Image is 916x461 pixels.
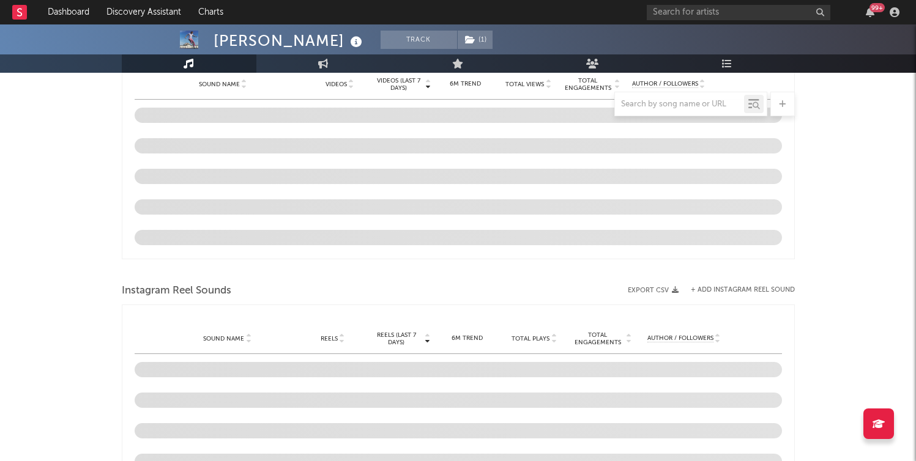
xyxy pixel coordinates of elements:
[374,77,423,92] span: Videos (last 7 days)
[647,334,713,342] span: Author / Followers
[505,81,544,88] span: Total Views
[632,80,698,88] span: Author / Followers
[214,31,365,51] div: [PERSON_NAME]
[458,31,493,49] button: (1)
[203,335,244,342] span: Sound Name
[615,100,744,109] input: Search by song name or URL
[512,335,549,342] span: Total Plays
[381,31,457,49] button: Track
[628,287,679,294] button: Export CSV
[691,287,795,293] button: + Add Instagram Reel Sound
[437,79,494,89] div: 6M Trend
[866,7,874,17] button: 99+
[437,334,498,343] div: 6M Trend
[647,5,830,20] input: Search for artists
[199,81,240,88] span: Sound Name
[326,81,347,88] span: Videos
[563,77,613,92] span: Total Engagements
[679,287,795,293] div: + Add Instagram Reel Sound
[321,335,338,342] span: Reels
[869,3,885,12] div: 99 +
[122,284,231,298] span: Instagram Reel Sounds
[370,331,423,346] span: Reels (last 7 days)
[457,31,493,49] span: ( 1 )
[571,331,625,346] span: Total Engagements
